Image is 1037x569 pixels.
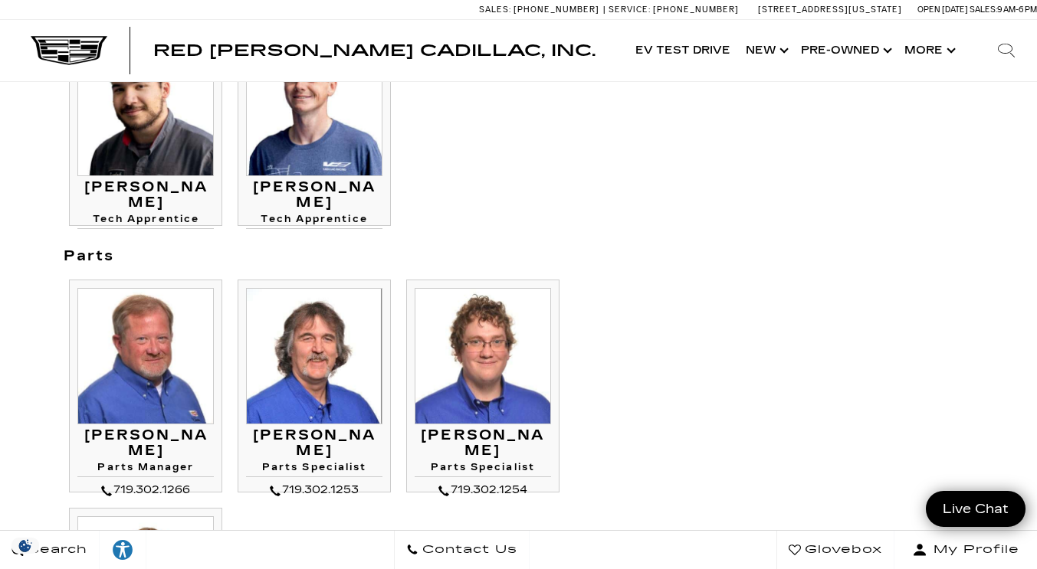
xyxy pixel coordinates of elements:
[8,538,43,554] section: Click to Open Cookie Consent Modal
[738,20,793,81] a: New
[758,5,902,15] a: [STREET_ADDRESS][US_STATE]
[8,538,43,554] img: Opt-Out Icon
[894,531,1037,569] button: Open user profile menu
[77,463,214,477] h4: Parts Manager
[77,481,214,499] div: 719.302.1266
[514,5,599,15] span: [PHONE_NUMBER]
[653,5,739,15] span: [PHONE_NUMBER]
[415,428,551,459] h3: [PERSON_NAME]
[976,20,1037,81] div: Search
[64,249,663,264] h3: Parts
[77,180,214,211] h3: [PERSON_NAME]
[793,20,897,81] a: Pre-Owned
[100,531,146,569] a: Explore your accessibility options
[801,539,882,561] span: Glovebox
[153,41,596,60] span: Red [PERSON_NAME] Cadillac, Inc.
[24,539,87,561] span: Search
[926,491,1026,527] a: Live Chat
[479,5,511,15] span: Sales:
[246,463,382,477] h4: Parts Specialist
[603,5,743,14] a: Service: [PHONE_NUMBER]
[394,531,530,569] a: Contact Us
[897,20,960,81] button: More
[628,20,738,81] a: EV Test Drive
[100,538,146,561] div: Explore your accessibility options
[935,500,1016,518] span: Live Chat
[415,481,551,499] div: 719.302.1254
[917,5,968,15] span: Open [DATE]
[479,5,603,14] a: Sales: [PHONE_NUMBER]
[77,428,214,459] h3: [PERSON_NAME]
[415,463,551,477] h4: Parts Specialist
[609,5,651,15] span: Service:
[927,539,1019,561] span: My Profile
[77,214,214,229] h4: Tech Apprentice
[31,36,107,65] img: Cadillac Dark Logo with Cadillac White Text
[997,5,1037,15] span: 9 AM-6 PM
[418,539,517,561] span: Contact Us
[246,481,382,499] div: 719.302.1253
[776,531,894,569] a: Glovebox
[153,43,596,58] a: Red [PERSON_NAME] Cadillac, Inc.
[970,5,997,15] span: Sales:
[246,214,382,229] h4: Tech Apprentice
[246,180,382,211] h3: [PERSON_NAME]
[246,428,382,459] h3: [PERSON_NAME]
